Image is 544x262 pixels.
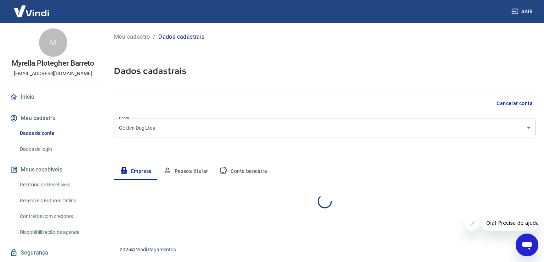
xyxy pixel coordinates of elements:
[17,142,97,157] a: Dados de login
[494,97,535,110] button: Cancelar conta
[4,5,59,11] span: Olá! Precisa de ajuda?
[14,70,92,77] p: [EMAIL_ADDRESS][DOMAIN_NAME]
[119,115,129,121] label: Conta
[482,215,538,231] iframe: Mensagem da empresa
[120,246,527,253] p: 2025 ©
[510,5,535,18] button: Sair
[8,245,97,261] a: Segurança
[158,163,214,180] button: Pessoa titular
[17,126,97,141] a: Dados da conta
[8,0,55,22] img: Vindi
[8,110,97,126] button: Meu cadastro
[465,217,479,231] iframe: Fechar mensagem
[8,162,97,178] button: Meus recebíveis
[214,163,273,180] button: Conta bancária
[114,119,535,137] div: Golden Dog Ltda
[39,28,67,57] div: M
[17,178,97,192] a: Relatório de Recebíveis
[114,33,150,41] a: Meu cadastro
[114,65,535,77] h5: Dados cadastrais
[17,209,97,224] a: Contratos com credores
[17,193,97,208] a: Recebíveis Futuros Online
[12,60,95,67] p: Myrella Plotegher Barreto
[136,247,176,252] a: Vindi Pagamentos
[8,89,97,105] a: Início
[153,33,155,41] p: /
[17,225,97,240] a: Disponibilização de agenda
[114,163,158,180] button: Empresa
[158,33,204,41] p: Dados cadastrais
[516,234,538,256] iframe: Botão para abrir a janela de mensagens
